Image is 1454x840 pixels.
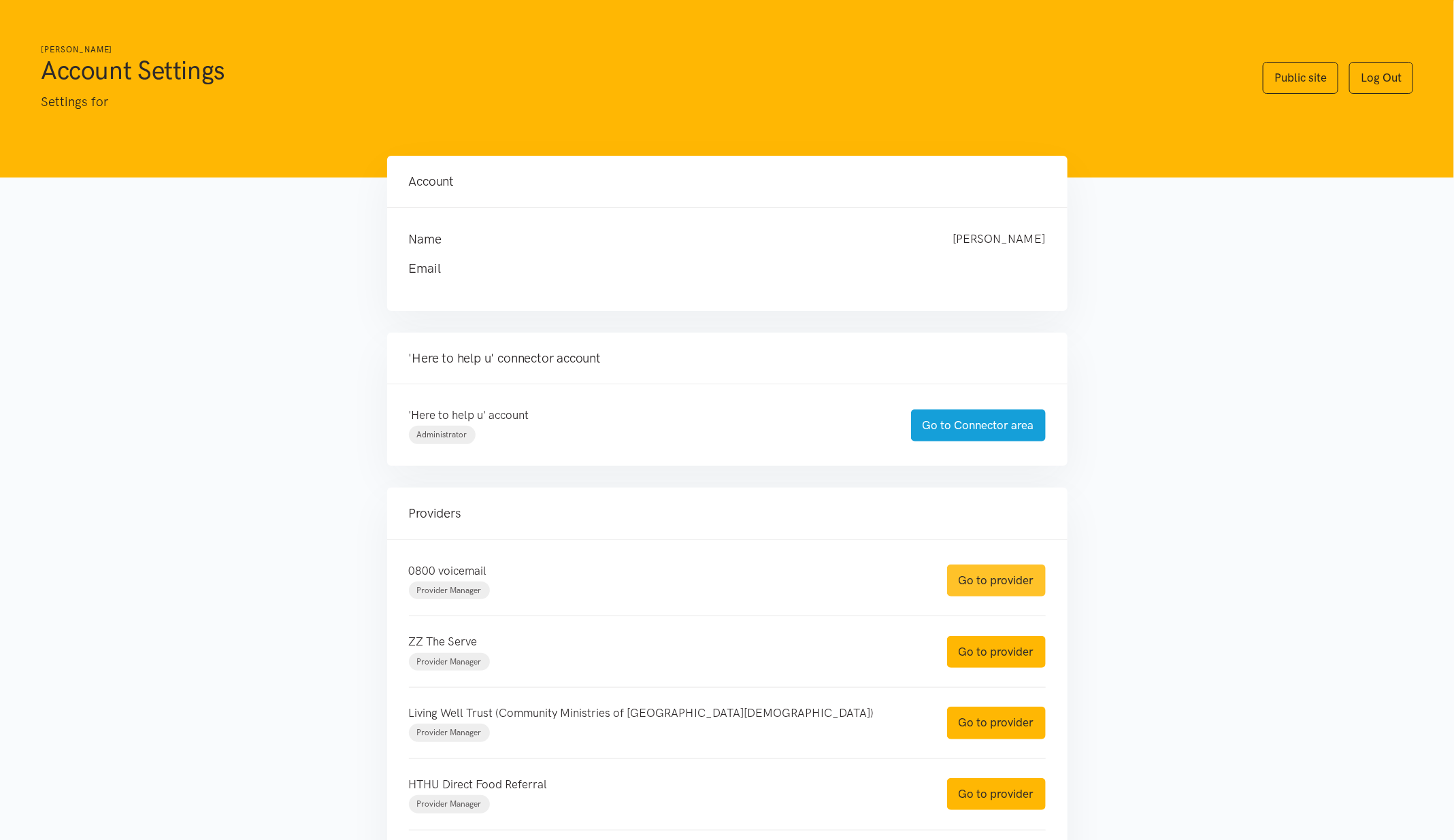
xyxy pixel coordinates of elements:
p: Living Well Trust (Community Ministries of [GEOGRAPHIC_DATA][DEMOGRAPHIC_DATA]) [409,704,920,722]
span: Administrator [417,430,467,439]
p: 'Here to help u' account [409,406,884,424]
span: Provider Manager [417,657,482,667]
a: Go to Connector area [911,409,1046,441]
span: Provider Manager [417,586,482,595]
h4: Account [409,172,1046,191]
a: Public site [1263,62,1338,94]
h4: Name [409,230,926,249]
span: Provider Manager [417,728,482,737]
h6: [PERSON_NAME] [41,44,1236,56]
a: Go to provider [947,778,1046,810]
p: HTHU Direct Food Referral [409,775,920,794]
p: Settings for [41,92,1236,112]
span: Provider Manager [417,799,482,809]
p: ZZ The Serve [409,633,920,651]
a: Go to provider [947,707,1046,739]
h4: Email [409,259,1019,278]
a: Go to provider [947,565,1046,597]
div: [PERSON_NAME] [940,230,1059,249]
a: Go to provider [947,636,1046,668]
p: 0800 voicemail [409,562,920,580]
a: Log Out [1349,62,1413,94]
h4: 'Here to help u' connector account [409,349,1046,368]
h1: Account Settings [41,54,1236,86]
h4: Providers [409,504,1046,523]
